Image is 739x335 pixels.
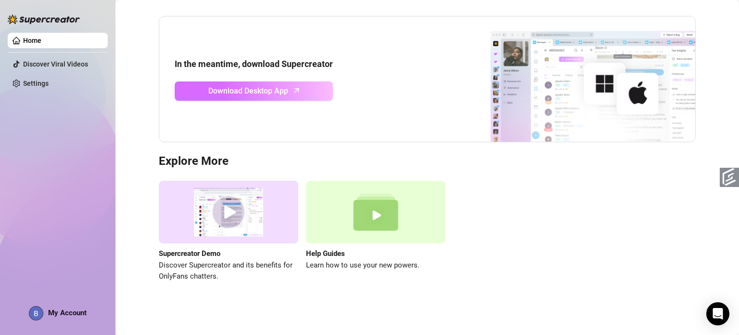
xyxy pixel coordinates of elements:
a: Download Desktop Apparrow-up [175,81,333,101]
h3: Explore More [159,154,696,169]
span: arrow-up [291,85,302,96]
a: Supercreator DemoDiscover Supercreator and its benefits for OnlyFans chatters. [159,181,298,282]
a: Home [23,37,41,44]
img: download app [455,16,695,142]
div: Open Intercom Messenger [706,302,729,325]
span: Discover Supercreator and its benefits for OnlyFans chatters. [159,260,298,282]
a: Discover Viral Videos [23,60,88,68]
strong: In the meantime, download Supercreator [175,59,333,69]
img: logo-BBDzfeDw.svg [8,14,80,24]
img: supercreator demo [159,181,298,244]
a: Help GuidesLearn how to use your new powers. [306,181,446,282]
strong: Supercreator Demo [159,249,220,258]
a: Settings [23,80,49,87]
span: Learn how to use your new powers. [306,260,446,271]
img: ACg8ocLQdgFVXfQuQgbn33ohWIBt4iiqEEAlZBY8Xnsrp_lXcutuPzs=s96-c [29,307,43,320]
img: help guides [306,181,446,244]
span: My Account [48,308,87,317]
span: Download Desktop App [208,85,288,97]
strong: Help Guides [306,249,345,258]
